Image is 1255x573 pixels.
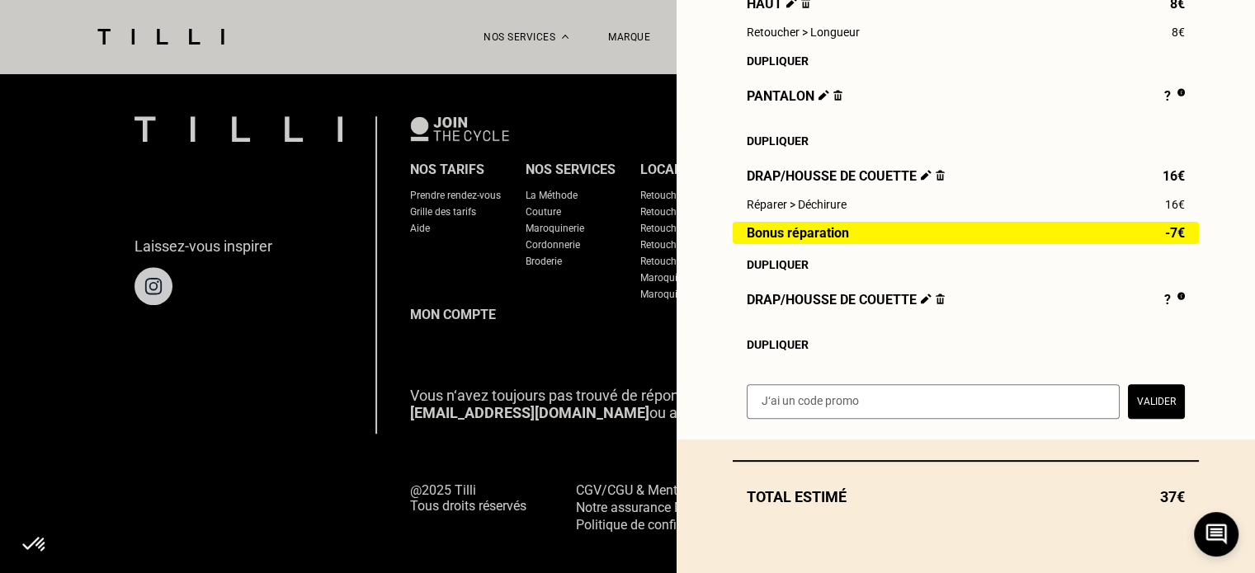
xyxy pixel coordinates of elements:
img: Supprimer [936,170,945,181]
div: Dupliquer [747,258,1185,271]
span: 8€ [1172,26,1185,39]
img: Supprimer [936,294,945,304]
span: Réparer > Déchirure [747,198,847,211]
img: Éditer [921,294,932,304]
div: Dupliquer [747,134,1185,148]
img: Pourquoi le prix est indéfini ? [1177,292,1185,300]
span: Drap/Housse de couette [747,168,945,184]
span: Retoucher > Longueur [747,26,860,39]
span: Drap/Housse de couette [747,292,945,310]
input: J‘ai un code promo [747,384,1120,419]
img: Éditer [819,90,829,101]
div: Total estimé [733,488,1199,505]
img: Pourquoi le prix est indéfini ? [1177,88,1185,96]
div: ? [1164,88,1185,106]
span: -7€ [1165,226,1185,240]
span: Pantalon [747,88,842,106]
span: 16€ [1165,198,1185,211]
div: ? [1164,292,1185,310]
div: Dupliquer [747,54,1185,68]
span: Bonus réparation [747,226,849,240]
div: Dupliquer [747,338,1185,351]
button: Valider [1128,384,1185,419]
img: Éditer [921,170,932,181]
img: Supprimer [833,90,842,101]
span: 37€ [1160,488,1185,505]
span: 16€ [1163,168,1185,184]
